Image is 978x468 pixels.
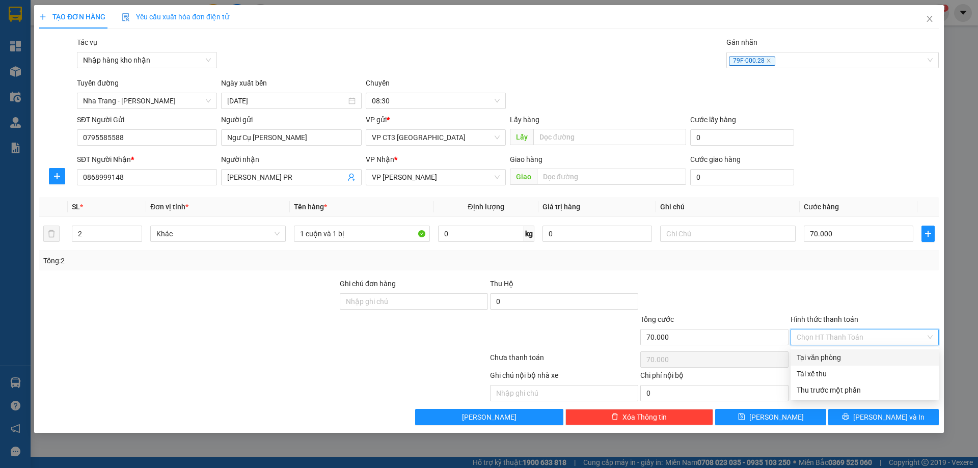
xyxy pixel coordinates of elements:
[660,226,796,242] input: Ghi Chú
[797,368,933,379] div: Tài xế thu
[921,226,935,242] button: plus
[828,409,939,425] button: printer[PERSON_NAME] và In
[766,58,771,63] span: close
[690,116,736,124] label: Cước lấy hàng
[83,93,211,108] span: Nha Trang - Phan Rang
[221,154,361,165] div: Người nhận
[726,38,757,46] label: Gán nhãn
[804,203,839,211] span: Cước hàng
[83,52,211,68] span: Nhập hàng kho nhận
[842,413,849,421] span: printer
[542,203,580,211] span: Giá trị hàng
[462,411,517,423] span: [PERSON_NAME]
[468,203,504,211] span: Định lượng
[510,129,533,145] span: Lấy
[489,352,639,370] div: Chưa thanh toán
[656,197,800,217] th: Ghi chú
[537,169,686,185] input: Dọc đường
[49,168,65,184] button: plus
[122,13,130,21] img: icon
[533,129,686,145] input: Dọc đường
[915,5,944,34] button: Close
[490,385,638,401] input: Nhập ghi chú
[49,172,65,180] span: plus
[294,226,429,242] input: VD: Bàn, Ghế
[77,77,217,93] div: Tuyến đường
[490,280,513,288] span: Thu Hộ
[797,384,933,396] div: Thu trước một phần
[366,155,394,163] span: VP Nhận
[729,57,775,66] span: 79F-000.28
[749,411,804,423] span: [PERSON_NAME]
[542,226,652,242] input: 0
[372,170,500,185] span: VP Phan Rang
[221,114,361,125] div: Người gửi
[510,169,537,185] span: Giao
[415,409,563,425] button: [PERSON_NAME]
[690,169,794,185] input: Cước giao hàng
[372,130,500,145] span: VP CT3 Nha Trang
[791,315,858,323] label: Hình thức thanh toán
[122,13,229,21] span: Yêu cầu xuất hóa đơn điện tử
[347,173,356,181] span: user-add
[366,114,506,125] div: VP gửi
[43,226,60,242] button: delete
[227,95,346,106] input: 12/10/2025
[72,203,80,211] span: SL
[372,93,500,108] span: 08:30
[150,203,188,211] span: Đơn vị tính
[640,370,789,385] div: Chi phí nội bộ
[690,129,794,146] input: Cước lấy hàng
[524,226,534,242] span: kg
[922,230,934,238] span: plus
[490,370,638,385] div: Ghi chú nội bộ nhà xe
[797,352,933,363] div: Tại văn phòng
[510,155,542,163] span: Giao hàng
[853,411,925,423] span: [PERSON_NAME] và In
[738,413,745,421] span: save
[690,155,741,163] label: Cước giao hàng
[156,226,280,241] span: Khác
[77,38,97,46] label: Tác vụ
[221,77,361,93] div: Ngày xuất bến
[39,13,105,21] span: TẠO ĐƠN HÀNG
[622,411,667,423] span: Xóa Thông tin
[611,413,618,421] span: delete
[366,77,506,93] div: Chuyến
[77,114,217,125] div: SĐT Người Gửi
[715,409,826,425] button: save[PERSON_NAME]
[340,293,488,310] input: Ghi chú đơn hàng
[340,280,396,288] label: Ghi chú đơn hàng
[640,315,674,323] span: Tổng cước
[565,409,714,425] button: deleteXóa Thông tin
[510,116,539,124] span: Lấy hàng
[926,15,934,23] span: close
[294,203,327,211] span: Tên hàng
[39,13,46,20] span: plus
[77,154,217,165] div: SĐT Người Nhận
[43,255,377,266] div: Tổng: 2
